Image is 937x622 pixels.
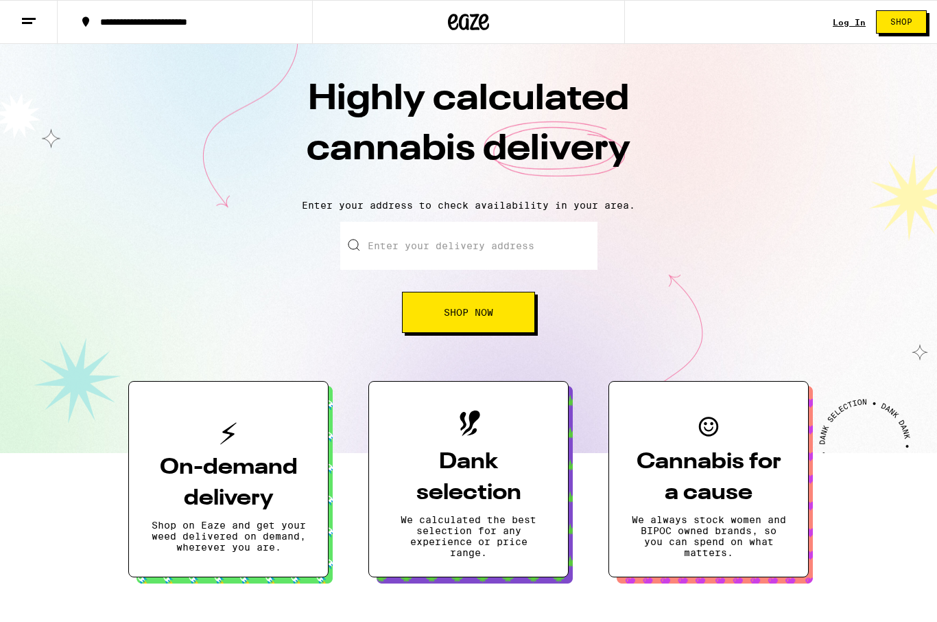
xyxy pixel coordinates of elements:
[402,292,535,333] button: Shop Now
[151,520,306,553] p: Shop on Eaze and get your weed delivered on demand, wherever you are.
[14,200,923,211] p: Enter your address to check availability in your area.
[368,381,569,577] button: Dank selectionWe calculated the best selection for any experience or price range.
[631,447,786,509] h3: Cannabis for a cause
[833,18,866,27] a: Log In
[228,75,709,189] h1: Highly calculated cannabis delivery
[444,308,493,317] span: Shop Now
[128,381,329,577] button: On-demand deliveryShop on Eaze and get your weed delivered on demand, wherever you are.
[151,452,306,514] h3: On-demand delivery
[340,222,597,270] input: Enter your delivery address
[876,10,927,34] button: Shop
[391,514,546,558] p: We calculated the best selection for any experience or price range.
[631,514,786,558] p: We always stock women and BIPOC owned brands, so you can spend on what matters.
[391,447,546,509] h3: Dank selection
[608,381,809,577] button: Cannabis for a causeWe always stock women and BIPOC owned brands, so you can spend on what matters.
[890,18,912,26] span: Shop
[866,10,937,34] a: Shop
